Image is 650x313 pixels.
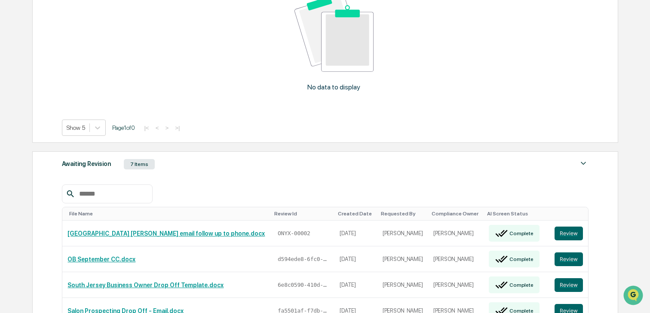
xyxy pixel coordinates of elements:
[487,211,546,217] div: Toggle SortBy
[307,83,360,91] p: No data to display
[9,126,15,132] div: 🔎
[432,211,480,217] div: Toggle SortBy
[428,246,484,272] td: [PERSON_NAME]
[555,252,583,266] button: Review
[62,109,69,116] div: 🗄️
[146,68,156,79] button: Start new chat
[67,256,135,263] a: OB September CC.docx
[428,221,484,246] td: [PERSON_NAME]
[578,158,589,169] img: caret
[112,124,135,131] span: Page 1 of 0
[278,230,310,237] span: ONYX-00002
[62,158,111,169] div: Awaiting Revision
[508,256,533,262] div: Complete
[29,66,141,74] div: Start new chat
[334,246,377,272] td: [DATE]
[377,221,428,246] td: [PERSON_NAME]
[508,230,533,236] div: Complete
[67,282,224,288] a: South Jersey Business Owner Drop Off Template.docx
[377,272,428,298] td: [PERSON_NAME]
[555,227,583,240] button: Review
[555,278,583,292] button: Review
[338,211,374,217] div: Toggle SortBy
[71,108,107,117] span: Attestations
[141,124,151,132] button: |<
[556,211,585,217] div: Toggle SortBy
[334,221,377,246] td: [DATE]
[124,159,155,169] div: 7 Items
[86,146,104,152] span: Pylon
[334,272,377,298] td: [DATE]
[622,285,646,308] iframe: Open customer support
[153,124,162,132] button: <
[9,66,24,81] img: 1746055101610-c473b297-6a78-478c-a979-82029cc54cd1
[9,18,156,32] p: How can we help?
[29,74,109,81] div: We're available if you need us!
[428,272,484,298] td: [PERSON_NAME]
[172,124,182,132] button: >|
[61,145,104,152] a: Powered byPylon
[162,124,171,132] button: >
[274,211,331,217] div: Toggle SortBy
[69,211,267,217] div: Toggle SortBy
[17,125,54,133] span: Data Lookup
[278,256,329,263] span: d594ede8-6fc0-4187-b863-e46ce2a694be
[67,230,265,237] a: [GEOGRAPHIC_DATA] [PERSON_NAME] email follow up to phone.docx
[5,121,58,137] a: 🔎Data Lookup
[9,109,15,116] div: 🖐️
[59,105,110,120] a: 🗄️Attestations
[5,105,59,120] a: 🖐️Preclearance
[381,211,425,217] div: Toggle SortBy
[377,246,428,272] td: [PERSON_NAME]
[508,282,533,288] div: Complete
[278,282,329,288] span: 6e8c0590-410d-44a1-821c-9d16c729dcae
[17,108,55,117] span: Preclearance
